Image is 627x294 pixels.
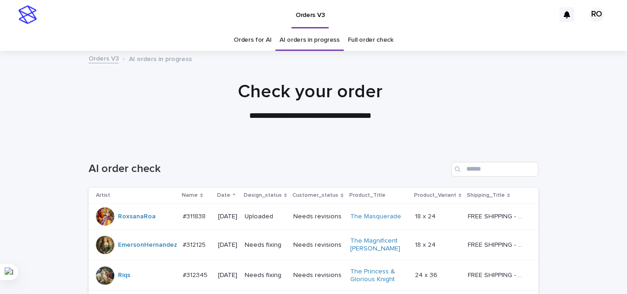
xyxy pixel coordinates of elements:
[244,190,282,200] p: Design_status
[415,211,437,221] p: 18 x 24
[118,241,177,249] a: EmersonHernandez
[118,272,130,279] a: Riqs
[293,213,342,221] p: Needs revisions
[589,7,604,22] div: RO
[292,190,338,200] p: Customer_status
[234,29,271,51] a: Orders for AI
[245,213,286,221] p: Uploaded
[218,213,237,221] p: [DATE]
[451,162,538,177] input: Search
[118,213,156,221] a: RoxsanaRoa
[89,53,119,63] a: Orders V3
[414,190,456,200] p: Product_Variant
[350,237,408,253] a: The Magnificent [PERSON_NAME]
[89,260,538,291] tr: Riqs #312345#312345 [DATE]Needs fixingNeeds revisionsThe Princess & Glorious Knight 24 x 3624 x 3...
[293,241,342,249] p: Needs revisions
[245,272,286,279] p: Needs fixing
[218,241,237,249] p: [DATE]
[415,270,439,279] p: 24 x 36
[468,211,526,221] p: FREE SHIPPING - preview in 1-2 business days, after your approval delivery will take 5-10 b.d.
[96,190,110,200] p: Artist
[280,29,340,51] a: AI orders in progress
[293,272,342,279] p: Needs revisions
[89,230,538,261] tr: EmersonHernandez #312125#312125 [DATE]Needs fixingNeeds revisionsThe Magnificent [PERSON_NAME] 18...
[467,190,505,200] p: Shipping_Title
[468,239,526,249] p: FREE SHIPPING - preview in 1-2 business days, after your approval delivery will take 5-10 b.d.
[348,29,393,51] a: Full order check
[182,190,198,200] p: Name
[218,272,237,279] p: [DATE]
[89,162,448,176] h1: AI order check
[183,239,207,249] p: #312125
[217,190,230,200] p: Date
[350,213,401,221] a: The Masquerade
[468,270,526,279] p: FREE SHIPPING - preview in 1-2 business days, after your approval delivery will take 5-10 b.d.
[85,81,535,103] h1: Check your order
[89,204,538,230] tr: RoxsanaRoa #311838#311838 [DATE]UploadedNeeds revisionsThe Masquerade 18 x 2418 x 24 FREE SHIPPIN...
[18,6,37,24] img: stacker-logo-s-only.png
[129,53,192,63] p: AI orders in progress
[350,268,408,283] a: The Princess & Glorious Knight
[183,211,207,221] p: #311838
[245,241,286,249] p: Needs fixing
[183,270,209,279] p: #312345
[415,239,437,249] p: 18 x 24
[349,190,386,200] p: Product_Title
